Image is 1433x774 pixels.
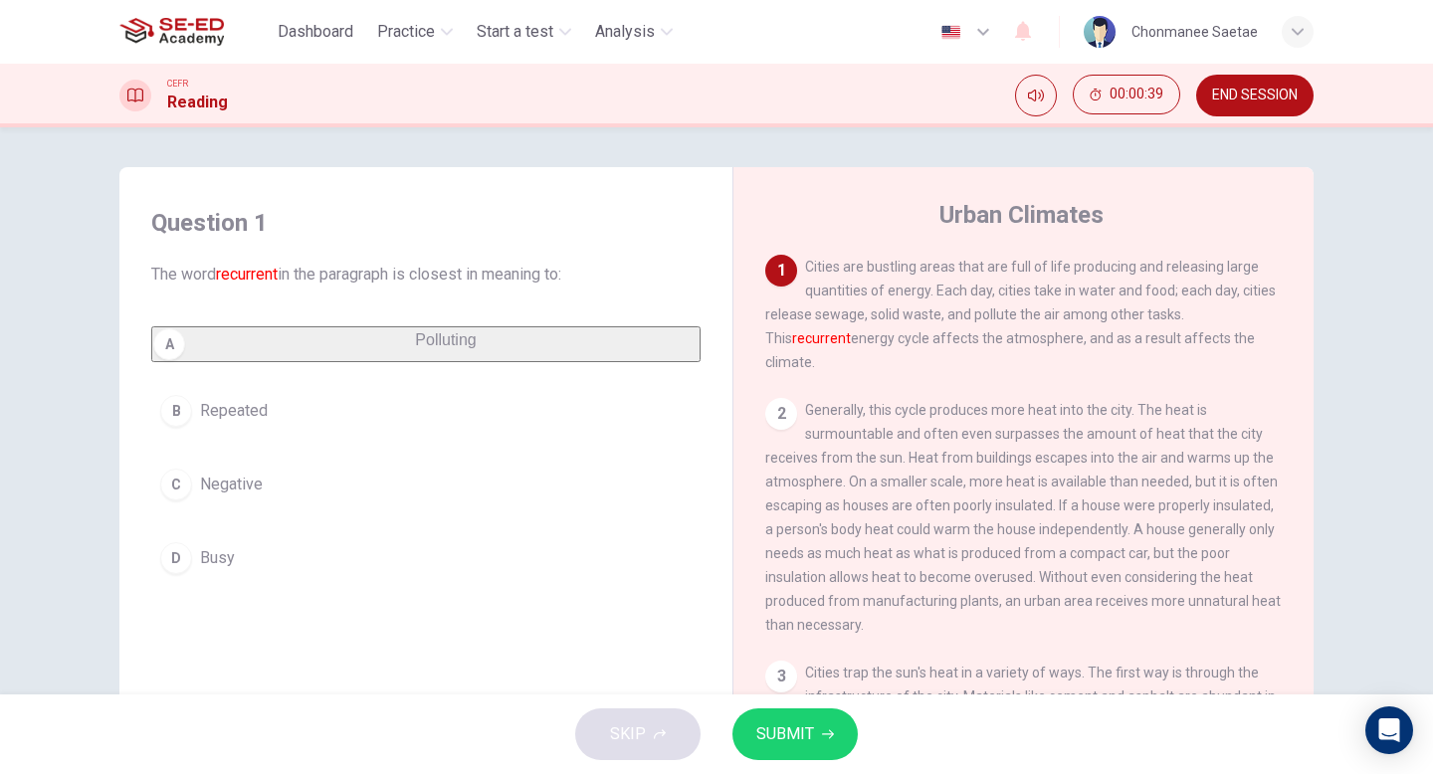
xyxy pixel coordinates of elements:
a: SE-ED Academy logo [119,12,270,52]
button: CNegative [151,460,701,509]
div: A [153,328,185,360]
font: recurrent [216,265,278,284]
span: Repeated [200,399,268,423]
h4: Urban Climates [939,199,1104,231]
div: 1 [765,255,797,287]
span: SUBMIT [756,720,814,748]
span: CEFR [167,77,188,91]
button: Analysis [587,14,681,50]
div: B [160,395,192,427]
button: Practice [369,14,461,50]
button: END SESSION [1196,75,1314,116]
div: Chonmanee Saetae [1131,20,1258,44]
span: Dashboard [278,20,353,44]
button: APolluting [151,326,701,362]
h1: Reading [167,91,228,114]
h4: Question 1 [151,207,701,239]
button: SUBMIT [732,708,858,760]
img: SE-ED Academy logo [119,12,224,52]
span: Polluting [415,331,476,348]
div: 3 [765,661,797,692]
button: BRepeated [151,386,701,436]
span: Analysis [595,20,655,44]
span: END SESSION [1212,88,1298,103]
button: DBusy [151,533,701,583]
button: Dashboard [270,14,361,50]
font: recurrent [792,330,851,346]
div: D [160,542,192,574]
div: Mute [1015,75,1057,116]
span: Generally, this cycle produces more heat into the city. The heat is surmountable and often even s... [765,402,1281,633]
span: Cities are bustling areas that are full of life producing and releasing large quantities of energ... [765,259,1276,370]
div: Open Intercom Messenger [1365,706,1413,754]
span: 00:00:39 [1110,87,1163,102]
img: Profile picture [1084,16,1116,48]
span: The word in the paragraph is closest in meaning to: [151,263,701,287]
span: Start a test [477,20,553,44]
span: Negative [200,473,263,496]
span: Busy [200,546,235,570]
div: Hide [1073,75,1180,116]
img: en [938,25,963,40]
div: C [160,469,192,500]
span: Practice [377,20,435,44]
div: 2 [765,398,797,430]
button: 00:00:39 [1073,75,1180,114]
button: Start a test [469,14,579,50]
